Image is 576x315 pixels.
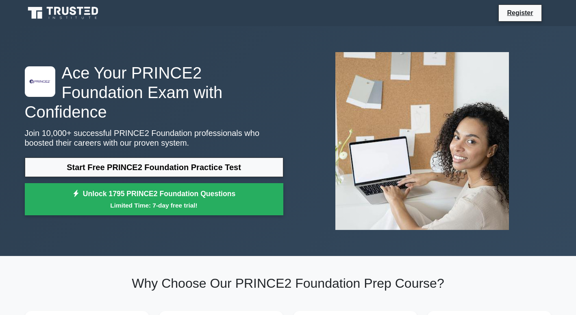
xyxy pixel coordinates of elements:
[25,128,283,148] p: Join 10,000+ successful PRINCE2 Foundation professionals who boosted their careers with our prove...
[25,63,283,122] h1: Ace Your PRINCE2 Foundation Exam with Confidence
[502,8,538,18] a: Register
[25,183,283,216] a: Unlock 1795 PRINCE2 Foundation QuestionsLimited Time: 7-day free trial!
[25,157,283,177] a: Start Free PRINCE2 Foundation Practice Test
[35,201,273,210] small: Limited Time: 7-day free trial!
[25,276,552,291] h2: Why Choose Our PRINCE2 Foundation Prep Course?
